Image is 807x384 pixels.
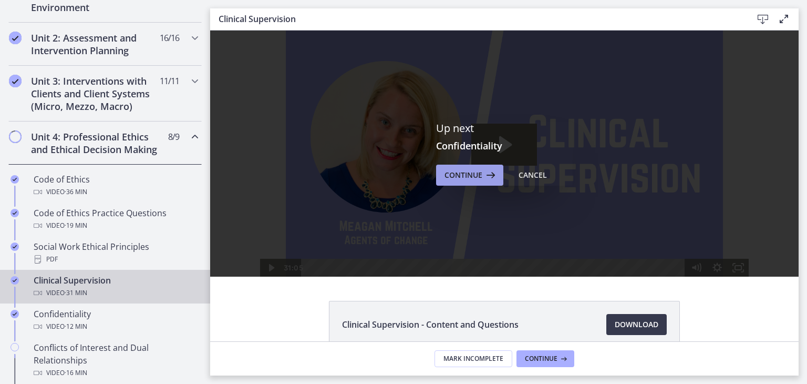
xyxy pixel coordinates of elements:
div: Social Work Ethical Principles [34,240,198,266]
h2: Unit 3: Interventions with Clients and Client Systems (Micro, Mezzo, Macro) [31,75,159,113]
div: Video [34,186,198,198]
button: Continue [516,350,574,367]
span: · 31 min [65,287,87,299]
i: Completed [11,209,19,217]
h3: Confidentiality [436,139,573,152]
span: · 36 min [65,186,87,198]
a: Download [606,314,667,335]
span: 16 / 16 [160,32,179,44]
div: Video [34,320,198,333]
i: Completed [9,32,22,44]
span: · 19 min [65,219,87,232]
span: · 12 min [65,320,87,333]
button: Show settings menu [496,228,518,246]
div: Video [34,367,198,379]
h2: Unit 2: Assessment and Intervention Planning [31,32,159,57]
i: Completed [11,242,19,251]
i: Completed [9,75,22,87]
span: Continue [525,355,557,363]
button: Mark Incomplete [434,350,512,367]
button: Mute [475,228,496,246]
div: Cancel [519,169,547,181]
p: Up next [436,122,573,135]
div: Confidentiality [34,308,198,333]
button: Play Video [50,228,71,246]
button: Continue [436,165,503,186]
span: Clinical Supervision - Content and Questions [342,318,519,331]
span: 8 / 9 [168,130,179,143]
div: Video [34,287,198,299]
div: Code of Ethics Practice Questions [34,207,198,232]
span: Mark Incomplete [443,355,503,363]
div: Playbar [99,228,470,246]
span: · 16 min [65,367,87,379]
span: 11 / 11 [160,75,179,87]
div: Conflicts of Interest and Dual Relationships [34,341,198,379]
i: Completed [11,310,19,318]
button: Play Video: cbe69t1t4o1cl02sihgg.mp4 [261,93,327,135]
span: Continue [444,169,482,181]
i: Completed [11,175,19,184]
div: PDF [34,253,198,266]
button: Fullscreen [518,228,539,246]
i: Completed [11,276,19,285]
h2: Unit 4: Professional Ethics and Ethical Decision Making [31,130,159,156]
button: Cancel [510,165,555,186]
div: Code of Ethics [34,173,198,198]
span: Download [615,318,658,331]
h3: Clinical Supervision [219,13,736,25]
div: Video [34,219,198,232]
div: Clinical Supervision [34,274,198,299]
